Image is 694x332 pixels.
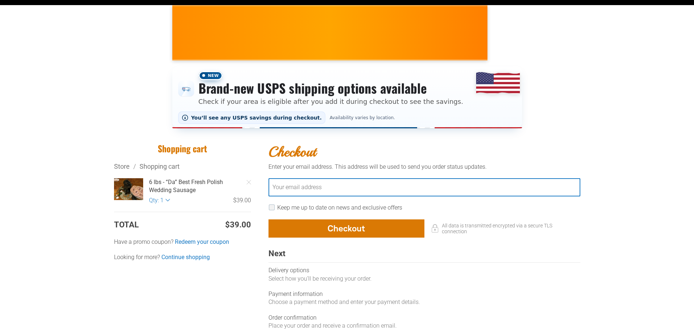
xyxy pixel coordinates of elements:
span: You’ll see any USPS savings during checkout. [191,115,322,121]
span: New [199,71,223,80]
button: Checkout [268,219,424,238]
div: Enter your email address. This address will be used to send you order status updates. [268,163,580,171]
a: Continue shopping [161,253,210,261]
a: Shopping cart [140,163,180,170]
a: Redeem your coupon [175,238,229,246]
div: All data is transmitted encrypted via a secure TLS connection [424,219,580,238]
a: Store [114,163,130,170]
div: Choose a payment method and enter your payment details. [268,298,580,306]
label: Keep me up to date on news and exclusive offers [277,204,402,211]
p: Check if your area is eligible after you add it during checkout to see the savings. [199,97,463,106]
span: / [130,163,140,170]
div: $39.00 [170,196,251,204]
div: Order confirmation [268,314,580,322]
div: Looking for more? [114,253,251,261]
div: Breadcrumbs [114,162,251,171]
div: Shipping options announcement [172,66,522,128]
a: Remove Item [242,175,256,190]
a: 6 lbs - “Da” Best Fresh Polish Wedding Sausage [149,178,251,195]
h1: Shopping cart [114,143,251,154]
span: Availability varies by location. [328,115,396,120]
span: [PERSON_NAME] MARKET [487,38,630,50]
h2: Checkout [268,143,580,161]
label: Have a promo coupon? [114,238,251,246]
div: Delivery options [268,266,580,274]
div: Select how you’ll be receiving your order. [268,275,580,283]
input: Your email address [268,178,580,196]
div: Place your order and receive a confirmation email. [268,322,580,330]
div: Next [268,249,580,263]
span: $39.00 [225,219,251,231]
h3: Brand-new USPS shipping options available [199,80,463,96]
td: Total [114,219,174,231]
div: Payment information [268,290,580,298]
